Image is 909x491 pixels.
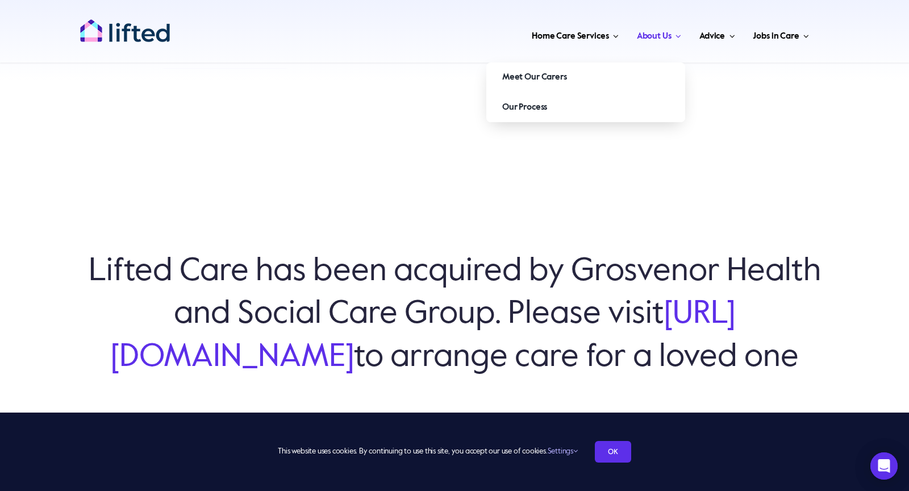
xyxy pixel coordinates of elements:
[502,68,567,86] span: Meet Our Carers
[80,19,170,30] a: lifted-logo
[870,452,898,480] div: Open Intercom Messenger
[548,448,578,455] a: Settings
[278,443,577,461] span: This website uses cookies. By continuing to use this site, you accept our use of cookies.
[696,17,738,51] a: Advice
[207,17,812,51] nav: Main Menu
[528,17,622,51] a: Home Care Services
[532,27,608,45] span: Home Care Services
[486,93,685,122] a: Our Process
[595,441,631,463] a: OK
[633,17,685,51] a: About Us
[637,27,672,45] span: About Us
[699,27,725,45] span: Advice
[486,63,685,92] a: Meet Our Carers
[111,298,736,373] a: [URL][DOMAIN_NAME]
[753,27,799,45] span: Jobs in Care
[502,98,547,116] span: Our Process
[57,251,852,378] h6: Lifted Care has been acquired by Grosvenor Health and Social Care Group. Please visit to arrange ...
[749,17,812,51] a: Jobs in Care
